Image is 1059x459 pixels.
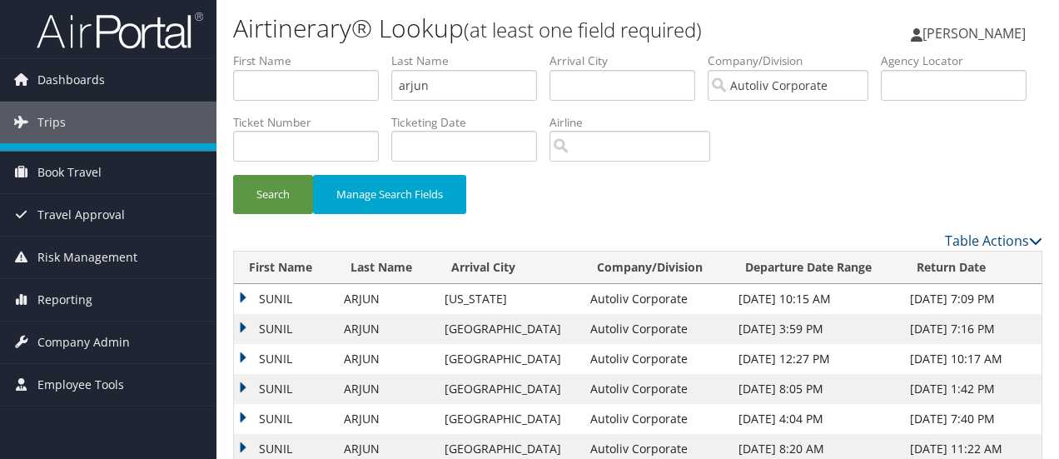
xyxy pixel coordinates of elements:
td: [GEOGRAPHIC_DATA] [436,374,582,404]
td: [GEOGRAPHIC_DATA] [436,344,582,374]
td: ARJUN [336,404,435,434]
small: (at least one field required) [464,16,702,43]
td: [DATE] 7:40 PM [902,404,1042,434]
label: Company/Division [708,52,881,69]
th: Company/Division [582,252,730,284]
td: Autoliv Corporate [582,314,730,344]
td: Autoliv Corporate [582,284,730,314]
a: Table Actions [945,232,1042,250]
span: Trips [37,102,66,143]
label: Ticket Number [233,114,391,131]
img: airportal-logo.png [37,11,203,50]
td: ARJUN [336,344,435,374]
button: Manage Search Fields [313,175,466,214]
a: [PERSON_NAME] [911,8,1042,58]
th: Return Date: activate to sort column ascending [902,252,1042,284]
td: ARJUN [336,314,435,344]
td: [DATE] 10:17 AM [902,344,1042,374]
td: ARJUN [336,284,435,314]
td: SUNIL [234,314,336,344]
td: [DATE] 4:04 PM [730,404,902,434]
td: SUNIL [234,284,336,314]
th: Last Name: activate to sort column ascending [336,252,435,284]
td: SUNIL [234,404,336,434]
span: Employee Tools [37,364,124,406]
th: Arrival City: activate to sort column ascending [436,252,582,284]
td: [DATE] 7:16 PM [902,314,1042,344]
label: Ticketing Date [391,114,549,131]
span: Dashboards [37,59,105,101]
td: SUNIL [234,374,336,404]
label: First Name [233,52,391,69]
span: Company Admin [37,322,130,363]
td: [DATE] 10:15 AM [730,284,902,314]
th: Departure Date Range: activate to sort column ascending [730,252,902,284]
td: Autoliv Corporate [582,374,730,404]
span: [PERSON_NAME] [922,24,1026,42]
h1: Airtinerary® Lookup [233,11,773,46]
td: [DATE] 1:42 PM [902,374,1042,404]
span: Risk Management [37,237,137,278]
td: [DATE] 7:09 PM [902,284,1042,314]
td: Autoliv Corporate [582,404,730,434]
td: [GEOGRAPHIC_DATA] [436,314,582,344]
td: [DATE] 3:59 PM [730,314,902,344]
label: Airline [549,114,723,131]
th: First Name: activate to sort column ascending [234,252,336,284]
label: Agency Locator [881,52,1039,69]
td: [DATE] 8:05 PM [730,374,902,404]
td: Autoliv Corporate [582,344,730,374]
label: Arrival City [549,52,708,69]
td: ARJUN [336,374,435,404]
label: Last Name [391,52,549,69]
span: Book Travel [37,152,102,193]
td: [US_STATE] [436,284,582,314]
td: [GEOGRAPHIC_DATA] [436,404,582,434]
td: [DATE] 12:27 PM [730,344,902,374]
button: Search [233,175,313,214]
span: Reporting [37,279,92,321]
td: SUNIL [234,344,336,374]
span: Travel Approval [37,194,125,236]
